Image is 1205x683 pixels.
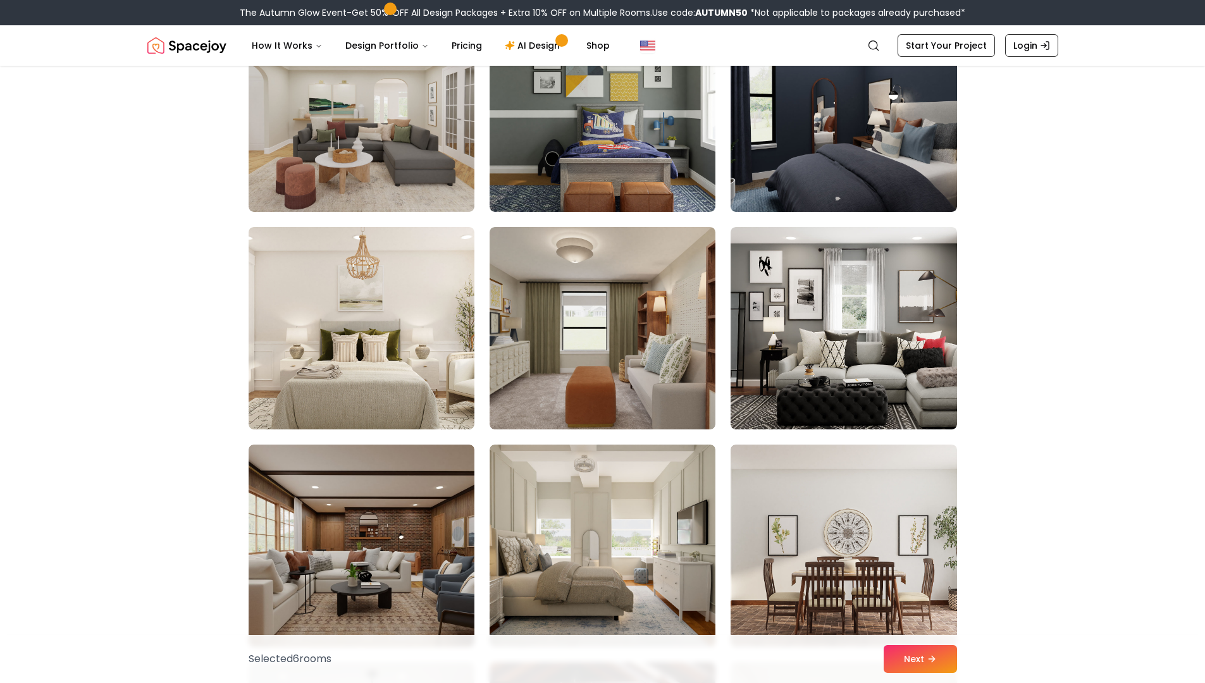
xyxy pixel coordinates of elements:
img: Room room-16 [249,445,474,647]
img: Room room-11 [490,9,715,212]
img: Room room-18 [731,445,956,647]
img: Room room-13 [249,227,474,429]
nav: Main [242,33,620,58]
p: Selected 6 room s [249,651,331,667]
img: Room room-12 [731,9,956,212]
nav: Global [147,25,1058,66]
a: AI Design [495,33,574,58]
a: Shop [576,33,620,58]
b: AUTUMN50 [695,6,748,19]
a: Spacejoy [147,33,226,58]
button: How It Works [242,33,333,58]
span: Use code: [652,6,748,19]
img: Room room-15 [731,227,956,429]
a: Start Your Project [898,34,995,57]
a: Pricing [442,33,492,58]
img: Spacejoy Logo [147,33,226,58]
img: Room room-10 [249,9,474,212]
div: The Autumn Glow Event-Get 50% OFF All Design Packages + Extra 10% OFF on Multiple Rooms. [240,6,965,19]
img: United States [640,38,655,53]
button: Next [884,645,957,673]
button: Design Portfolio [335,33,439,58]
a: Login [1005,34,1058,57]
span: *Not applicable to packages already purchased* [748,6,965,19]
img: Room room-14 [490,227,715,429]
img: Room room-17 [490,445,715,647]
